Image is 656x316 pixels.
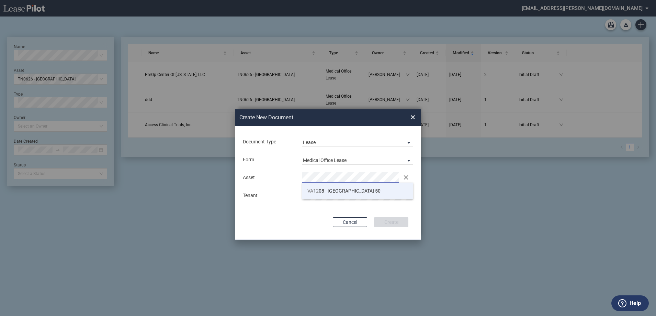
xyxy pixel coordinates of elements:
md-select: Lease Form: Medical Office Lease [302,154,413,165]
div: Form [239,156,298,163]
span: VA12 [307,188,319,194]
h2: Create New Document [239,114,386,121]
div: Tenant [239,192,298,199]
button: Cancel [333,217,367,227]
span: 08 - [GEOGRAPHIC_DATA] 50 [307,188,381,194]
div: Document Type [239,139,298,145]
div: Asset [239,174,298,181]
div: Lease [303,140,316,145]
button: Create [374,217,408,227]
li: VA1208 - [GEOGRAPHIC_DATA] 50 [302,183,413,199]
span: × [410,112,415,123]
label: Help [630,299,641,308]
div: Medical Office Lease [303,157,347,163]
md-dialog: Create New ... [235,109,421,240]
md-select: Document Type: Lease [302,137,413,147]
